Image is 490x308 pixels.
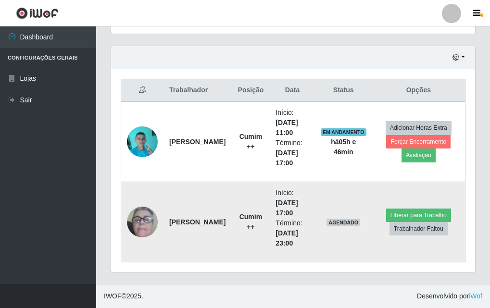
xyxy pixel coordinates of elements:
img: CoreUI Logo [16,7,59,19]
th: Status [315,79,372,102]
strong: [PERSON_NAME] [169,218,226,226]
span: EM ANDAMENTO [321,128,366,136]
span: © 2025 . [104,291,143,301]
button: Liberar para Trabalho [386,209,451,222]
time: [DATE] 11:00 [276,119,298,136]
li: Término: [276,218,309,248]
strong: [PERSON_NAME] [169,138,226,146]
th: Opções [372,79,465,102]
li: Término: [276,138,309,168]
button: Adicionar Horas Extra [386,121,452,135]
img: 1705182808004.jpeg [127,190,158,254]
span: AGENDADO [327,219,360,226]
strong: há 05 h e 46 min [331,138,356,156]
span: IWOF [104,292,122,300]
strong: Cumim ++ [239,213,262,231]
time: [DATE] 17:00 [276,199,298,217]
li: Início: [276,108,309,138]
th: Data [270,79,314,102]
time: [DATE] 17:00 [276,149,298,167]
button: Trabalhador Faltou [389,222,448,235]
strong: Cumim ++ [239,133,262,150]
img: 1699884729750.jpeg [127,121,158,162]
a: iWof [469,292,482,300]
th: Trabalhador [163,79,231,102]
li: Início: [276,188,309,218]
button: Forçar Encerramento [386,135,451,148]
th: Posição [231,79,270,102]
time: [DATE] 23:00 [276,229,298,247]
button: Avaliação [402,148,436,162]
span: Desenvolvido por [417,291,482,301]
